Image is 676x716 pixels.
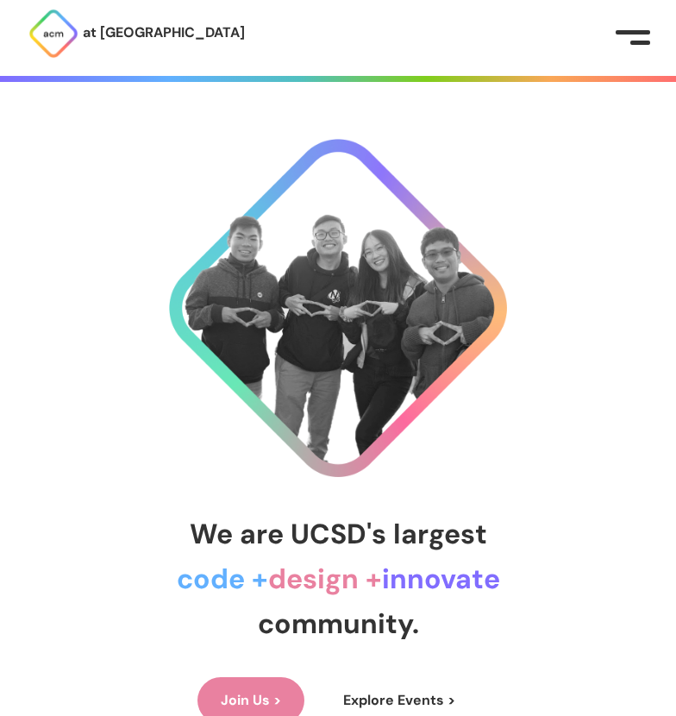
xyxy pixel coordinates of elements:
[28,8,79,60] img: ACM Logo
[382,561,500,597] span: innovate
[268,561,382,597] span: design +
[258,606,419,642] span: community.
[169,139,507,477] img: Cool Logo
[28,8,245,60] a: at [GEOGRAPHIC_DATA]
[83,22,245,44] p: at [GEOGRAPHIC_DATA]
[177,561,268,597] span: code +
[190,516,487,552] span: We are UCSD's largest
